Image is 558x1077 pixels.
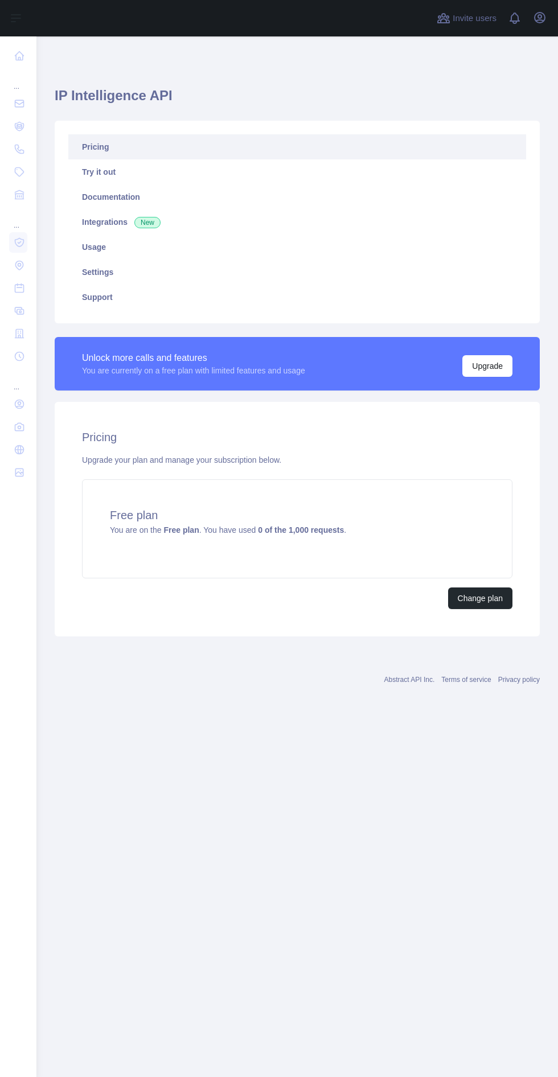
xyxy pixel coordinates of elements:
a: Try it out [68,159,526,184]
button: Upgrade [462,355,512,377]
div: ... [9,207,27,230]
a: Pricing [68,134,526,159]
div: You are currently on a free plan with limited features and usage [82,365,305,376]
h2: Pricing [82,429,512,445]
div: Unlock more calls and features [82,351,305,365]
h4: Free plan [110,507,485,523]
div: Upgrade your plan and manage your subscription below. [82,454,512,466]
a: Usage [68,235,526,260]
span: You are on the . You have used . [110,525,346,535]
div: ... [9,68,27,91]
a: Privacy policy [498,676,540,684]
a: Abstract API Inc. [384,676,435,684]
a: Settings [68,260,526,285]
button: Change plan [448,587,512,609]
span: New [134,217,161,228]
a: Terms of service [441,676,491,684]
span: Invite users [453,12,497,25]
div: ... [9,369,27,392]
h1: IP Intelligence API [55,87,540,114]
a: Support [68,285,526,310]
strong: 0 of the 1,000 requests [258,525,344,535]
button: Invite users [434,9,499,27]
a: Integrations New [68,209,526,235]
a: Documentation [68,184,526,209]
strong: Free plan [163,525,199,535]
